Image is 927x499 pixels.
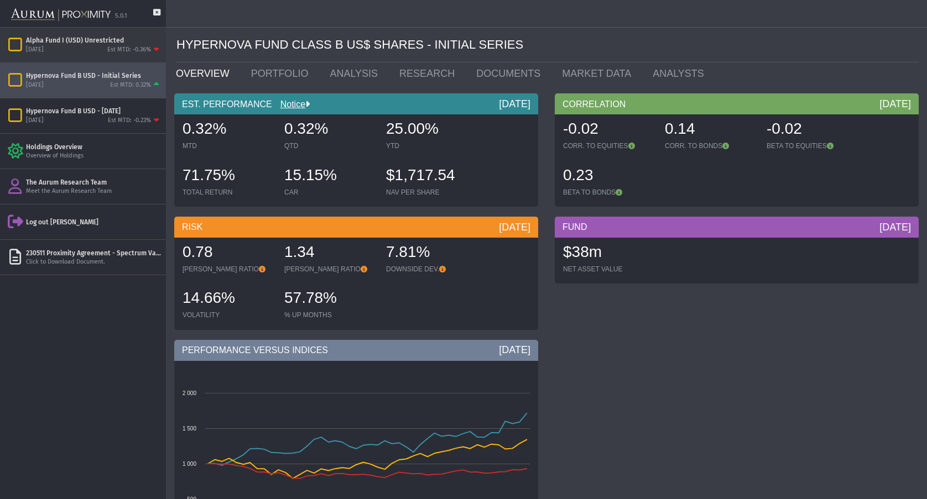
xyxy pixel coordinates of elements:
[386,188,477,197] div: NAV PER SHARE
[767,118,857,141] div: -0.02
[115,12,127,20] div: 5.0.1
[468,62,554,85] a: DOCUMENTS
[183,141,273,150] div: MTD
[284,120,328,137] span: 0.32%
[174,340,538,361] div: PERFORMANCE VERSUS INDICES
[272,99,305,109] a: Notice
[499,220,530,234] div: [DATE]
[26,258,162,266] div: Click to Download Document.
[272,98,310,111] div: Notice
[168,62,243,85] a: OVERVIEW
[176,28,919,62] div: HYPERNOVA FUND CLASS B US$ SHARES - INITIAL SERIES
[26,46,44,54] div: [DATE]
[26,178,162,187] div: The Aurum Research Team
[386,118,477,141] div: 25.00%
[26,249,162,258] div: 230511 Proximity Agreement - Spectrum Value Management.pdf
[183,287,273,311] div: 14.66%
[284,287,375,311] div: 57.78%
[183,188,273,197] div: TOTAL RETURN
[767,141,857,150] div: BETA TO EQUITIES
[563,120,598,137] span: -0.02
[183,426,196,432] text: 1 500
[26,36,162,45] div: Alpha Fund I (USD) Unrestricted
[499,343,530,356] div: [DATE]
[563,265,654,274] div: NET ASSET VALUE
[26,117,44,125] div: [DATE]
[665,141,756,150] div: CORR. TO BONDS
[26,218,162,227] div: Log out [PERSON_NAME]
[11,3,111,27] img: Aurum-Proximity%20white.svg
[108,117,151,125] div: Est MTD: -0.23%
[563,188,654,197] div: BETA TO BONDS
[284,188,375,197] div: CAR
[555,217,919,238] div: FUND
[563,241,654,265] div: $38m
[183,311,273,319] div: VOLATILITY
[26,81,44,90] div: [DATE]
[386,165,477,188] div: $1,717.54
[321,62,391,85] a: ANALYSIS
[665,118,756,141] div: 0.14
[386,265,477,274] div: DOWNSIDE DEV.
[391,62,468,85] a: RESEARCH
[644,62,717,85] a: ANALYSTS
[879,97,911,111] div: [DATE]
[183,165,273,188] div: 71.75%
[26,107,162,115] div: Hypernova Fund B USD - [DATE]
[284,141,375,150] div: QTD
[26,152,162,160] div: Overview of Holdings
[499,97,530,111] div: [DATE]
[284,311,375,319] div: % UP MONTHS
[26,187,162,196] div: Meet the Aurum Research Team
[386,141,477,150] div: YTD
[563,141,654,150] div: CORR. TO EQUITIES
[26,143,162,151] div: Holdings Overview
[183,390,196,396] text: 2 000
[284,165,375,188] div: 15.15%
[110,81,151,90] div: Est MTD: 0.32%
[879,220,911,234] div: [DATE]
[26,71,162,80] div: Hypernova Fund B USD - Initial Series
[284,241,375,265] div: 1.34
[107,46,151,54] div: Est MTD: -0.36%
[183,461,196,467] text: 1 000
[174,93,538,114] div: EST. PERFORMANCE
[386,241,477,265] div: 7.81%
[183,241,273,265] div: 0.78
[563,165,654,188] div: 0.23
[555,93,919,114] div: CORRELATION
[554,62,644,85] a: MARKET DATA
[183,265,273,274] div: [PERSON_NAME] RATIO
[183,120,226,137] span: 0.32%
[243,62,322,85] a: PORTFOLIO
[174,217,538,238] div: RISK
[284,265,375,274] div: [PERSON_NAME] RATIO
